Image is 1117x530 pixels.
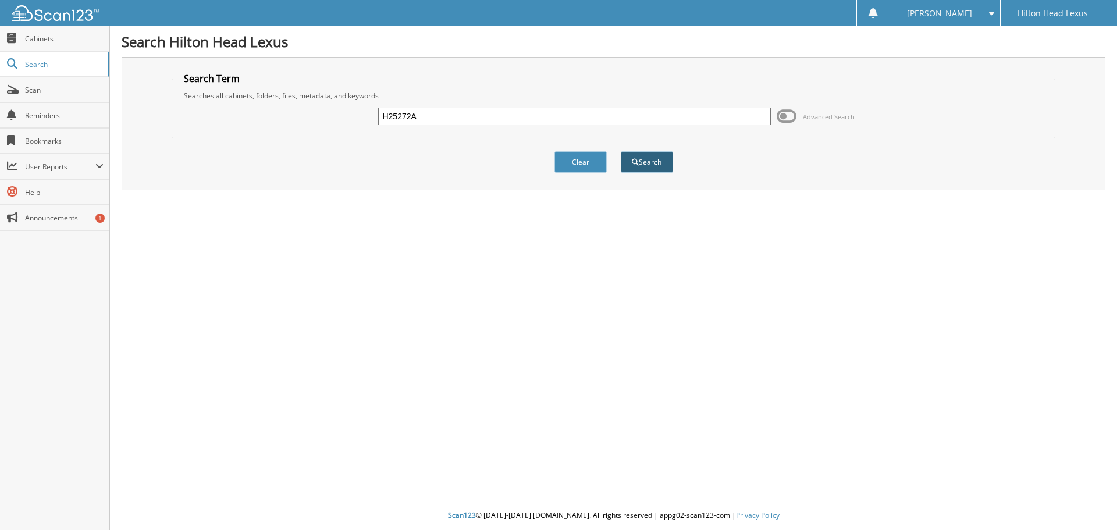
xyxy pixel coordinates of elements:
span: Hilton Head Lexus [1018,10,1088,17]
div: 1 [95,214,105,223]
span: Bookmarks [25,136,104,146]
span: Reminders [25,111,104,120]
span: Cabinets [25,34,104,44]
span: Scan123 [448,510,476,520]
h1: Search Hilton Head Lexus [122,32,1105,51]
iframe: Chat Widget [1059,474,1117,530]
span: Search [25,59,102,69]
span: User Reports [25,162,95,172]
img: scan123-logo-white.svg [12,5,99,21]
div: © [DATE]-[DATE] [DOMAIN_NAME]. All rights reserved | appg02-scan123-com | [110,501,1117,530]
legend: Search Term [178,72,246,85]
span: Help [25,187,104,197]
span: [PERSON_NAME] [907,10,972,17]
span: Advanced Search [803,112,855,121]
span: Announcements [25,213,104,223]
span: Scan [25,85,104,95]
div: Searches all cabinets, folders, files, metadata, and keywords [178,91,1050,101]
a: Privacy Policy [736,510,780,520]
button: Search [621,151,673,173]
button: Clear [554,151,607,173]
